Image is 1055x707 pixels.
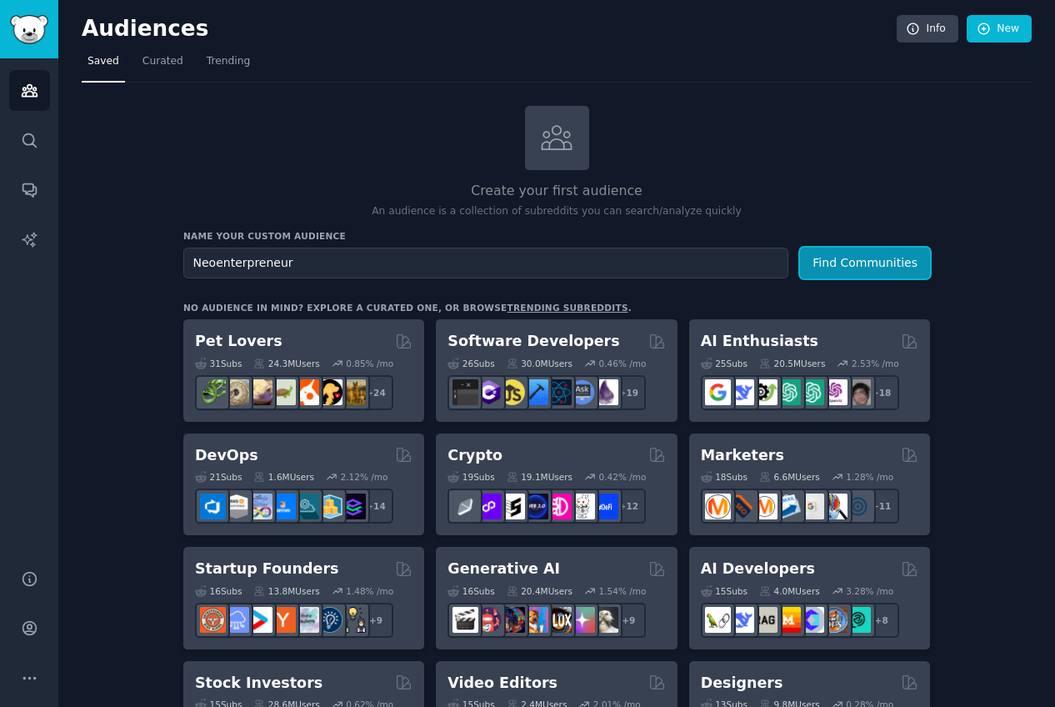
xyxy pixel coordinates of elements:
div: 25 Sub s [701,358,747,369]
img: deepdream [499,607,525,633]
img: software [452,379,478,405]
a: Info [897,15,958,43]
img: sdforall [522,607,548,633]
img: defiblockchain [546,494,572,519]
h2: Designers [701,673,783,694]
img: ArtificalIntelligence [845,379,871,405]
div: 16 Sub s [195,585,242,597]
img: ethfinance [452,494,478,519]
span: Trending [207,54,250,69]
img: googleads [798,494,824,519]
img: GoogleGeminiAI [705,379,731,405]
div: 2.53 % /mo [852,358,899,369]
img: 0xPolygon [476,494,502,519]
h2: Stock Investors [195,673,322,694]
input: Pick a short name, like "Digital Marketers" or "Movie-Goers" [183,248,788,278]
img: OnlineMarketing [845,494,871,519]
img: chatgpt_promptDesign [775,379,801,405]
h3: Name your custom audience [183,230,930,242]
div: 20.4M Users [507,585,572,597]
div: 30.0M Users [507,358,572,369]
img: DeepSeek [728,379,754,405]
img: turtle [270,379,296,405]
img: DreamBooth [592,607,618,633]
img: dogbreed [340,379,366,405]
img: SaaS [223,607,249,633]
h2: Startup Founders [195,559,338,579]
img: dalle2 [476,607,502,633]
div: 1.54 % /mo [599,585,647,597]
img: web3 [522,494,548,519]
div: 1.6M Users [253,471,314,483]
div: No audience in mind? Explore a curated one, or browse . [183,302,632,313]
a: New [967,15,1032,43]
img: bigseo [728,494,754,519]
img: leopardgeckos [247,379,272,405]
img: platformengineering [293,494,319,519]
img: aws_cdk [317,494,342,519]
img: indiehackers [293,607,319,633]
div: 19 Sub s [447,471,494,483]
div: + 12 [611,489,646,524]
img: growmybusiness [340,607,366,633]
div: 13.8M Users [253,585,319,597]
div: 6.6M Users [759,471,820,483]
h2: Crypto [447,445,502,466]
img: content_marketing [705,494,731,519]
div: + 19 [611,375,646,410]
div: 1.48 % /mo [346,585,393,597]
img: Entrepreneurship [317,607,342,633]
img: elixir [592,379,618,405]
img: GummySearch logo [10,15,48,44]
h2: AI Enthusiasts [701,331,818,352]
div: 21 Sub s [195,471,242,483]
img: iOSProgramming [522,379,548,405]
span: Saved [87,54,119,69]
img: cockatiel [293,379,319,405]
img: AIDevelopersSociety [845,607,871,633]
h2: Marketers [701,445,784,466]
div: 0.85 % /mo [346,358,393,369]
h2: DevOps [195,445,258,466]
div: + 9 [358,603,393,638]
img: EntrepreneurRideAlong [200,607,226,633]
div: 4.0M Users [759,585,820,597]
div: 19.1M Users [507,471,572,483]
img: aivideo [452,607,478,633]
img: starryai [569,607,595,633]
img: defi_ [592,494,618,519]
h2: Generative AI [447,559,560,579]
div: 2.12 % /mo [341,471,388,483]
div: 20.5M Users [759,358,825,369]
img: reactnative [546,379,572,405]
img: learnjavascript [499,379,525,405]
img: azuredevops [200,494,226,519]
img: AskMarketing [752,494,777,519]
img: ballpython [223,379,249,405]
div: + 11 [864,489,899,524]
img: ycombinator [270,607,296,633]
img: ethstaker [499,494,525,519]
h2: Video Editors [447,673,557,694]
img: llmops [822,607,847,633]
div: 24.3M Users [253,358,319,369]
img: OpenSourceAI [798,607,824,633]
div: 15 Sub s [701,585,747,597]
div: 3.28 % /mo [846,585,893,597]
img: Rag [752,607,777,633]
img: OpenAIDev [822,379,847,405]
img: Docker_DevOps [247,494,272,519]
img: chatgpt_prompts_ [798,379,824,405]
h2: Pet Lovers [195,331,282,352]
img: MarketingResearch [822,494,847,519]
a: Saved [82,48,125,83]
div: 18 Sub s [701,471,747,483]
img: herpetology [200,379,226,405]
img: AWS_Certified_Experts [223,494,249,519]
img: Emailmarketing [775,494,801,519]
img: FluxAI [546,607,572,633]
img: DeepSeek [728,607,754,633]
img: PetAdvice [317,379,342,405]
span: Curated [142,54,183,69]
div: 0.46 % /mo [599,358,647,369]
